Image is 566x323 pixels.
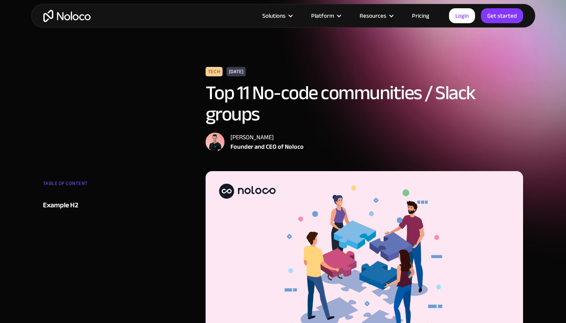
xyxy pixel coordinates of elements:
[402,11,439,21] a: Pricing
[301,11,350,21] div: Platform
[43,199,138,211] a: Example H2
[230,142,304,151] div: Founder and CEO of Noloco
[230,133,304,142] div: [PERSON_NAME]
[206,82,523,125] h1: Top 11 No-code communities / Slack groups
[43,199,78,211] div: Example H2
[252,11,301,21] div: Solutions
[481,8,523,23] a: Get started
[360,11,386,21] div: Resources
[311,11,334,21] div: Platform
[350,11,402,21] div: Resources
[43,177,138,193] div: TABLE OF CONTENT
[206,67,223,76] div: Tech
[226,67,246,76] div: [DATE]
[449,8,475,23] a: Login
[43,10,91,22] a: home
[262,11,286,21] div: Solutions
